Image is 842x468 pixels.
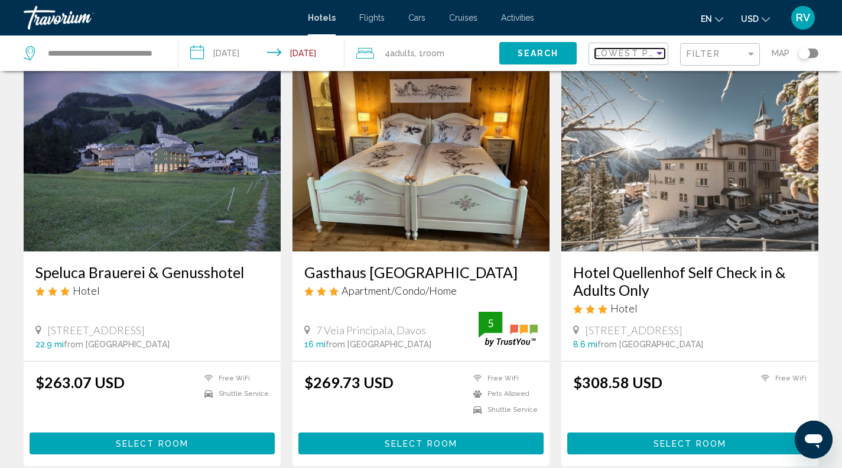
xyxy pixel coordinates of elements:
[449,13,477,22] a: Cruises
[518,49,559,59] span: Search
[385,439,457,448] span: Select Room
[610,302,638,315] span: Hotel
[359,13,385,22] a: Flights
[199,373,269,383] li: Free WiFi
[654,439,726,448] span: Select Room
[298,433,544,454] button: Select Room
[199,389,269,399] li: Shuttle Service
[573,340,597,349] span: 8.6 mi
[561,62,818,251] img: Hotel image
[741,14,759,24] span: USD
[304,373,394,391] ins: $269.73 USD
[595,49,665,59] mat-select: Sort by
[499,42,577,64] button: Search
[789,48,818,59] button: Toggle map
[326,340,431,349] span: from [GEOGRAPHIC_DATA]
[755,373,807,383] li: Free WiFi
[701,10,723,27] button: Change language
[385,45,415,62] span: 4
[73,284,100,297] span: Hotel
[687,49,720,59] span: Filter
[479,312,538,347] img: trustyou-badge.svg
[408,13,425,22] a: Cars
[467,405,538,415] li: Shuttle Service
[304,263,538,281] a: Gasthaus [GEOGRAPHIC_DATA]
[35,263,269,281] a: Speluca Brauerei & Genusshotel
[423,49,444,58] span: Room
[178,35,345,71] button: Check-in date: Aug 29, 2025 Check-out date: Aug 30, 2025
[585,324,682,337] span: [STREET_ADDRESS]
[304,340,326,349] span: 16 mi
[24,62,281,251] img: Hotel image
[479,316,502,330] div: 5
[467,389,538,399] li: Pets Allowed
[35,284,269,297] div: 3 star Hotel
[595,49,671,58] span: Lowest Price
[467,373,538,383] li: Free WiFi
[415,45,444,62] span: , 1
[390,49,415,58] span: Adults
[316,324,426,337] span: 7 Veia Principala, Davos
[35,373,125,391] ins: $263.07 USD
[35,340,64,349] span: 22.9 mi
[342,284,457,297] span: Apartment/Condo/Home
[597,340,703,349] span: from [GEOGRAPHIC_DATA]
[741,10,770,27] button: Change currency
[292,62,550,251] img: Hotel image
[64,340,170,349] span: from [GEOGRAPHIC_DATA]
[47,324,145,337] span: [STREET_ADDRESS]
[796,12,810,24] span: RV
[308,13,336,22] a: Hotels
[567,433,812,454] button: Select Room
[573,373,662,391] ins: $308.58 USD
[344,35,499,71] button: Travelers: 4 adults, 0 children
[501,13,534,22] a: Activities
[24,6,296,30] a: Travorium
[573,263,807,299] a: Hotel Quellenhof Self Check in & Adults Only
[304,284,538,297] div: 3 star Apartment
[573,302,807,315] div: 3 star Hotel
[30,433,275,454] button: Select Room
[567,435,812,448] a: Select Room
[788,5,818,30] button: User Menu
[30,435,275,448] a: Select Room
[795,421,833,459] iframe: Button to launch messaging window
[116,439,188,448] span: Select Room
[772,45,789,62] span: Map
[298,435,544,448] a: Select Room
[701,14,712,24] span: en
[680,43,760,67] button: Filter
